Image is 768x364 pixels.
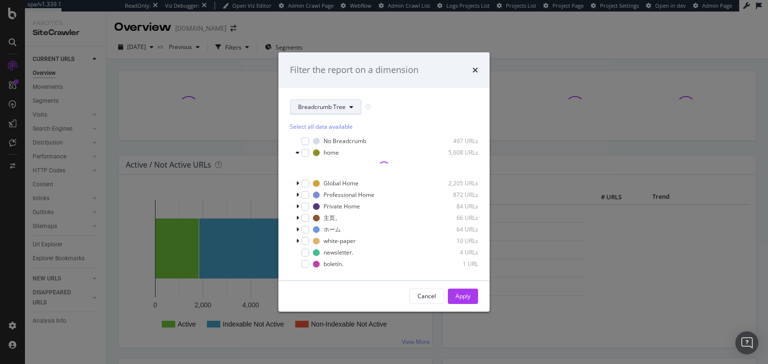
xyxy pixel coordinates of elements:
[418,292,436,300] div: Cancel
[431,179,478,187] div: 2,205 URLs
[448,289,478,304] button: Apply
[735,331,758,354] div: Open Intercom Messenger
[431,202,478,210] div: 84 URLs
[431,260,478,268] div: 1 URL
[324,179,359,187] div: Global Home
[472,64,478,76] div: times
[324,260,343,268] div: boletín.
[431,148,478,157] div: 5,608 URLs
[290,99,361,115] button: Breadcrumb Tree
[324,202,360,210] div: Private Home
[431,137,478,145] div: 497 URLs
[324,225,341,233] div: ホーム
[431,214,478,222] div: 66 URLs
[324,148,339,157] div: home
[324,248,353,256] div: newsletter.
[324,214,341,222] div: 主页。
[431,248,478,256] div: 4 URLs
[290,122,478,131] div: Select all data available
[324,191,374,199] div: Professional Home
[431,237,478,245] div: 10 URLs
[298,103,346,111] span: Breadcrumb Tree
[324,137,366,145] div: No Breadcrumb
[324,237,356,245] div: white-paper
[278,52,490,312] div: modal
[409,289,444,304] button: Cancel
[290,64,419,76] div: Filter the report on a dimension
[431,225,478,233] div: 64 URLs
[456,292,470,300] div: Apply
[431,191,478,199] div: 872 URLs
